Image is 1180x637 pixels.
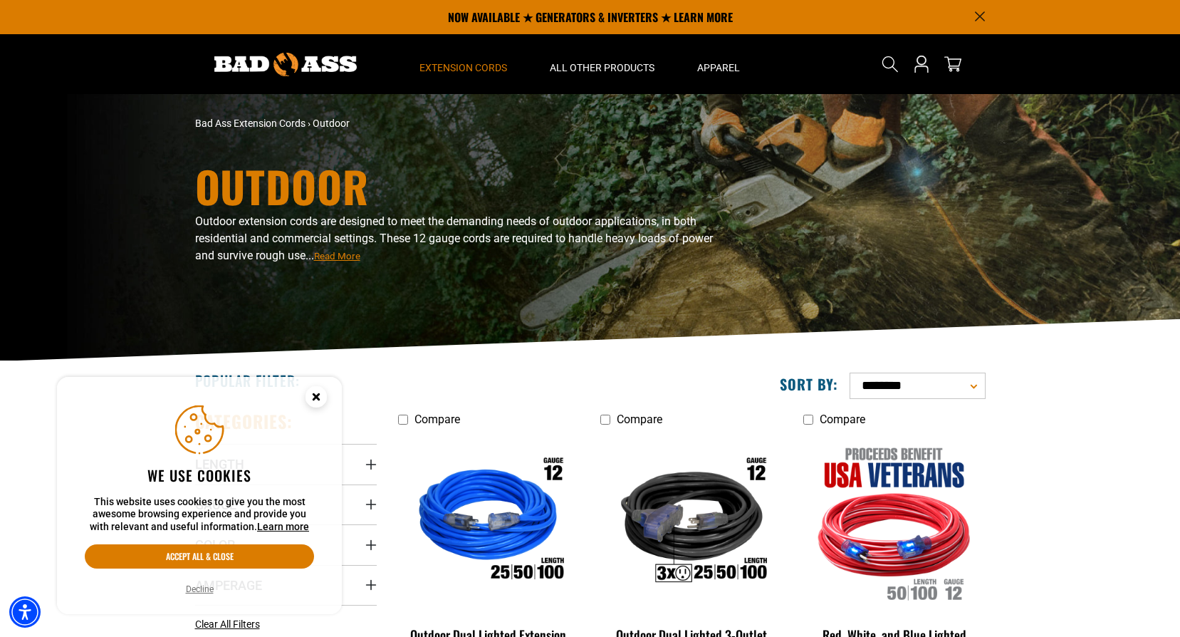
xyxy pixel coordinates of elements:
[414,413,460,426] span: Compare
[602,440,781,604] img: Outdoor Dual Lighted 3-Outlet Extension Cord w/ Safety CGM
[820,413,865,426] span: Compare
[308,118,310,129] span: ›
[550,61,654,74] span: All Other Products
[676,34,761,94] summary: Apparel
[313,118,350,129] span: Outdoor
[195,116,715,131] nav: breadcrumbs
[195,617,266,632] a: Clear All Filters
[195,118,306,129] a: Bad Ass Extension Cords
[314,251,360,261] span: Read More
[399,440,578,604] img: Outdoor Dual Lighted Extension Cord w/ Safety CGM
[879,53,902,76] summary: Search
[9,596,41,628] div: Accessibility Menu
[195,618,260,630] span: Clear All Filters
[85,544,314,569] button: Accept all & close
[419,61,507,74] span: Extension Cords
[195,371,300,390] h2: Popular Filter:
[697,61,740,74] span: Apparel
[528,34,676,94] summary: All Other Products
[780,375,838,393] label: Sort by:
[617,413,662,426] span: Compare
[195,165,715,207] h1: Outdoor
[85,496,314,534] p: This website uses cookies to give you the most awesome browsing experience and provide you with r...
[214,53,357,76] img: Bad Ass Extension Cords
[257,521,309,532] a: This website uses cookies to give you the most awesome browsing experience and provide you with r...
[182,582,218,596] button: Decline
[398,34,528,94] summary: Extension Cords
[195,214,713,262] span: Outdoor extension cords are designed to meet the demanding needs of outdoor applications, in both...
[805,440,984,604] img: Red, White, and Blue Lighted Freedom Cord
[57,377,342,615] aside: Cookie Consent
[85,466,314,485] h2: We use cookies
